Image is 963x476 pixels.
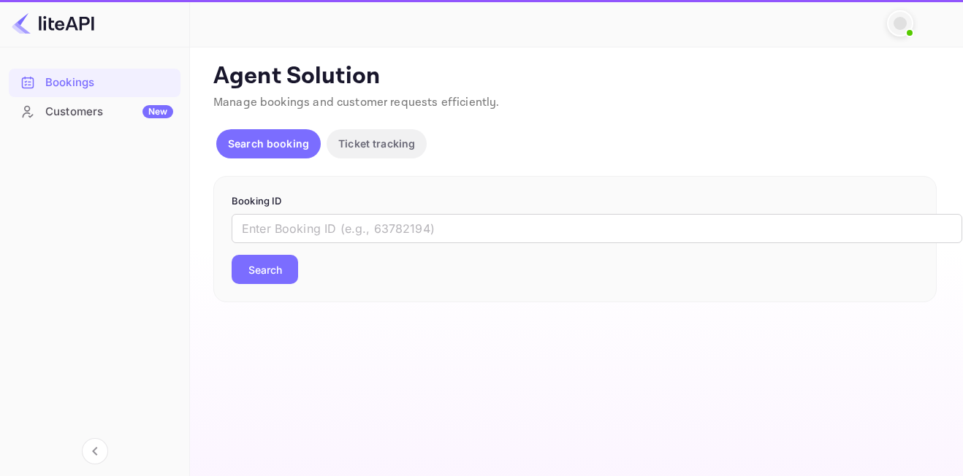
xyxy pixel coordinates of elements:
a: Bookings [9,69,180,96]
div: CustomersNew [9,98,180,126]
div: Customers [45,104,173,120]
div: Bookings [9,69,180,97]
p: Booking ID [232,194,918,209]
a: CustomersNew [9,98,180,125]
p: Ticket tracking [338,136,415,151]
div: Bookings [45,74,173,91]
button: Collapse navigation [82,438,108,464]
img: LiteAPI logo [12,12,94,35]
p: Agent Solution [213,62,937,91]
input: Enter Booking ID (e.g., 63782194) [232,214,962,243]
span: Manage bookings and customer requests efficiently. [213,95,500,110]
div: New [142,105,173,118]
p: Search booking [228,136,309,151]
button: Search [232,255,298,284]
